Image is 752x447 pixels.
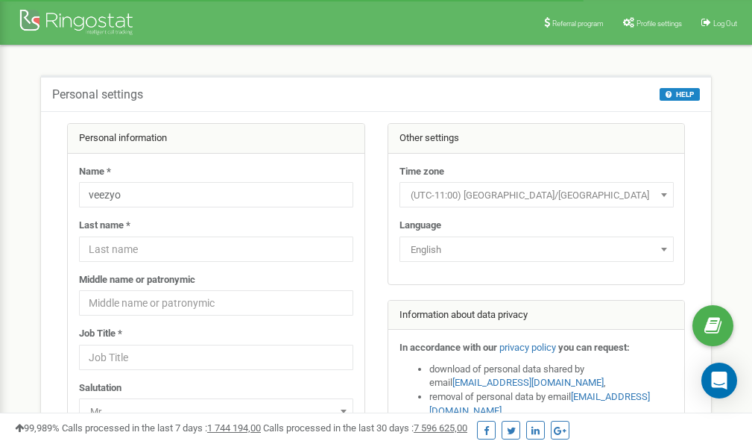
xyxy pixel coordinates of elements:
strong: you can request: [558,342,630,353]
button: HELP [660,88,700,101]
span: English [399,237,674,262]
u: 1 744 194,00 [207,422,261,434]
label: Job Title * [79,327,122,341]
div: Other settings [388,124,685,154]
label: Last name * [79,219,130,233]
li: download of personal data shared by email , [429,363,674,390]
li: removal of personal data by email , [429,390,674,418]
div: Open Intercom Messenger [701,363,737,398]
label: Time zone [399,165,444,179]
span: Referral program [552,19,604,28]
label: Middle name or patronymic [79,273,195,287]
input: Middle name or patronymic [79,290,353,316]
input: Job Title [79,345,353,370]
span: Profile settings [636,19,682,28]
span: Mr. [84,401,348,422]
label: Name * [79,165,111,179]
label: Language [399,219,441,233]
span: Calls processed in the last 30 days : [263,422,467,434]
span: (UTC-11:00) Pacific/Midway [405,185,669,206]
input: Name [79,182,353,207]
h5: Personal settings [52,88,143,101]
a: [EMAIL_ADDRESS][DOMAIN_NAME] [452,377,604,388]
span: Log Out [713,19,737,28]
span: English [405,240,669,260]
div: Information about data privacy [388,301,685,331]
u: 7 596 625,00 [414,422,467,434]
input: Last name [79,237,353,262]
label: Salutation [79,381,121,396]
span: Mr. [79,398,353,424]
span: 99,989% [15,422,60,434]
span: (UTC-11:00) Pacific/Midway [399,182,674,207]
strong: In accordance with our [399,342,497,353]
div: Personal information [68,124,364,154]
span: Calls processed in the last 7 days : [62,422,261,434]
a: privacy policy [499,342,556,353]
